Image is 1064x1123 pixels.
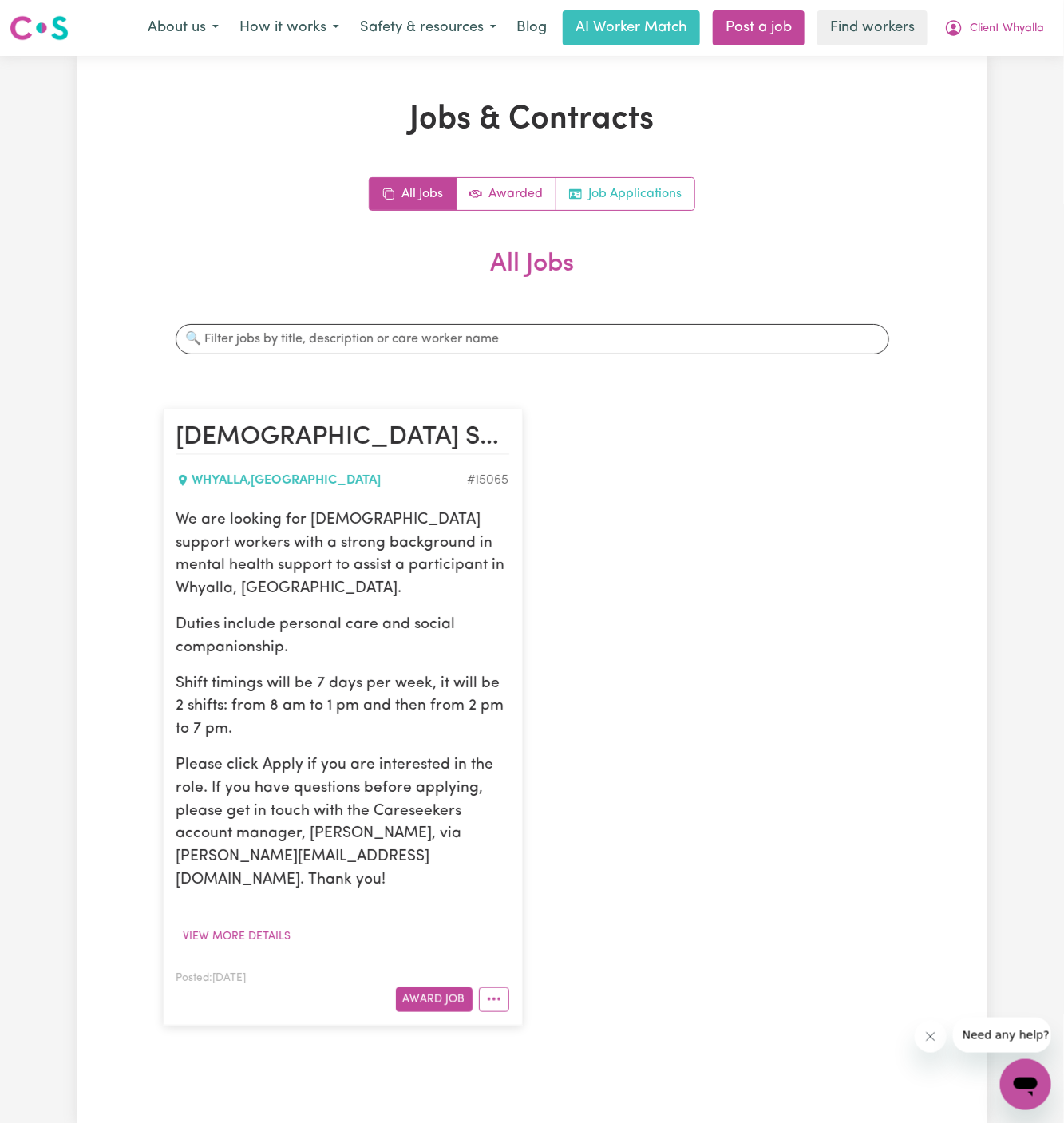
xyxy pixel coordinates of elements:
[970,20,1044,38] span: Client Whyalla
[396,987,473,1012] button: Award Job
[370,178,457,210] a: All jobs
[176,324,889,354] input: 🔍 Filter jobs by title, description or care worker name
[817,10,928,45] a: Find workers
[468,471,509,490] div: Job ID #15065
[176,509,509,601] p: We are looking for [DEMOGRAPHIC_DATA] support workers with a strong background in mental health s...
[457,178,556,210] a: Active jobs
[915,1021,947,1053] iframe: Close message
[563,10,700,45] a: AI Worker Match
[556,178,694,210] a: Job applications
[176,614,509,660] p: Duties include personal care and social companionship.
[350,11,507,45] button: Safety & resources
[10,10,69,46] a: Careseekers logo
[137,11,229,45] button: About us
[176,924,299,949] button: View more details
[176,673,509,741] p: Shift timings will be 7 days per week, it will be 2 shifts: from 8 am to 1 pm and then from 2 pm ...
[953,1018,1051,1053] iframe: Message from company
[507,10,556,45] a: Blog
[163,101,902,139] h1: Jobs & Contracts
[713,10,805,45] a: Post a job
[479,987,509,1012] button: More options
[1000,1059,1051,1110] iframe: Button to launch messaging window
[176,754,509,892] p: Please click Apply if you are interested in the role. If you have questions before applying, plea...
[10,14,69,42] img: Careseekers logo
[934,11,1054,45] button: My Account
[163,249,902,305] h2: All Jobs
[176,471,468,490] div: WHYALLA , [GEOGRAPHIC_DATA]
[229,11,350,45] button: How it works
[176,422,509,454] h2: Female Support Worker Needed In Whyalla, SA
[176,973,247,983] span: Posted: [DATE]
